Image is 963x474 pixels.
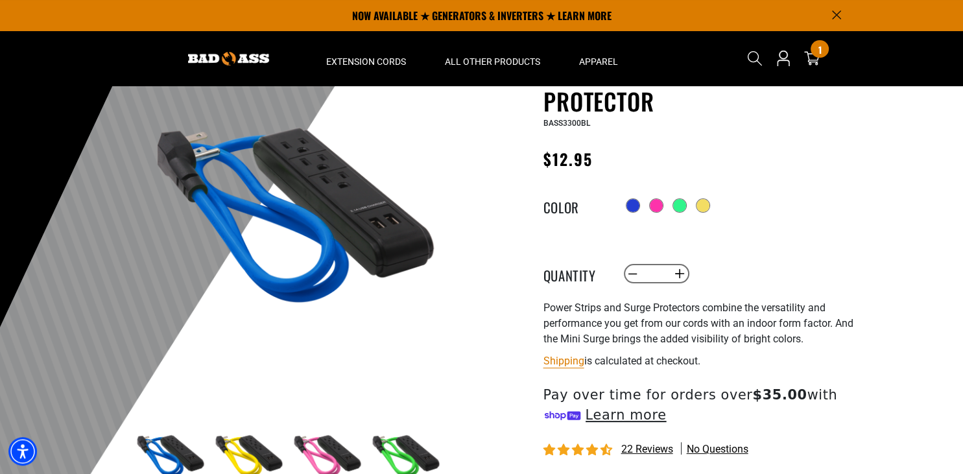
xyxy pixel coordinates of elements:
span: All Other Products [445,56,540,67]
img: blue [131,63,444,375]
label: Quantity [543,265,608,282]
legend: Color [543,197,608,214]
span: BASS3300BL [543,119,590,128]
h1: 3-Outlet + 2-USB Mini Surge Protector [543,60,861,115]
span: No questions [687,442,748,456]
div: Accessibility Menu [8,437,37,466]
span: Apparel [579,56,618,67]
span: Extension Cords [326,56,406,67]
summary: Extension Cords [307,31,425,86]
a: Open this option [773,31,794,86]
img: Bad Ass Extension Cords [188,52,269,65]
p: Power Strips and Surge Protectors combine the versatility and performance you get from our cords ... [543,300,861,347]
span: $12.95 [543,147,593,171]
a: Shipping [543,355,584,367]
span: 4.36 stars [543,444,615,456]
summary: All Other Products [425,31,560,86]
div: is calculated at checkout. [543,352,861,370]
summary: Search [744,48,765,69]
span: 1 [818,45,821,54]
span: 22 reviews [621,443,673,455]
a: cart [802,51,822,66]
summary: Apparel [560,31,637,86]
